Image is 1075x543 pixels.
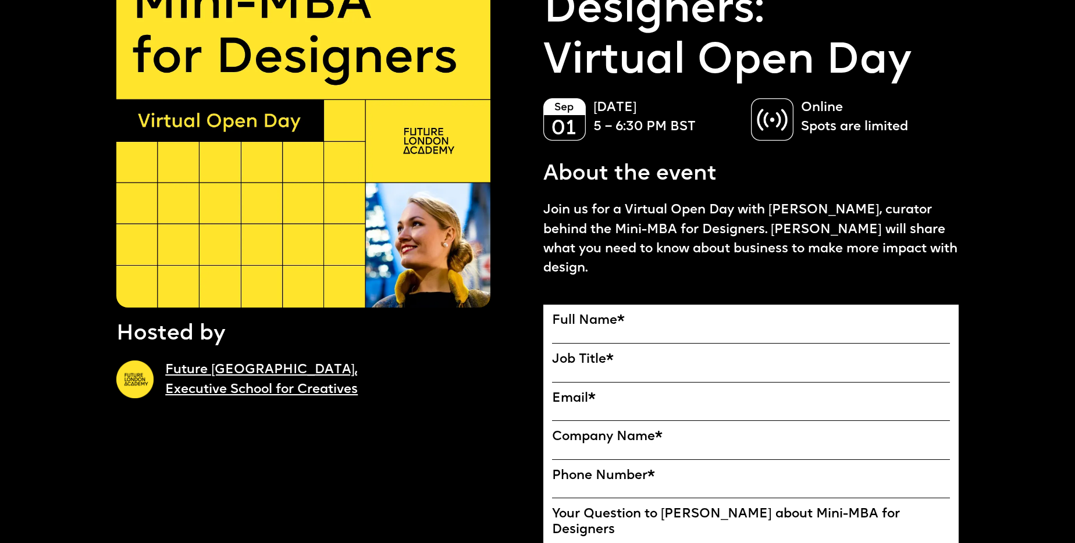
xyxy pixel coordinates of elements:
label: Your Question to [PERSON_NAME] about Mini-MBA for Designers [552,507,950,538]
a: Future [GEOGRAPHIC_DATA],Executive School for Creatives [165,363,358,396]
p: Online Spots are limited [801,98,908,137]
p: About the event [543,159,717,190]
label: Company Name [552,430,950,445]
label: Full Name [552,313,950,329]
label: Phone Number [552,469,950,484]
label: Email [552,391,950,407]
p: Hosted by [116,319,226,349]
p: Join us for a Virtual Open Day with [PERSON_NAME], curator behind the Mini-MBA for Designers. [PE... [543,201,959,278]
img: A yellow circle with Future London Academy logo [116,360,154,398]
label: Job Title [552,352,950,368]
p: [DATE] 5 – 6:30 PM BST [593,98,696,137]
